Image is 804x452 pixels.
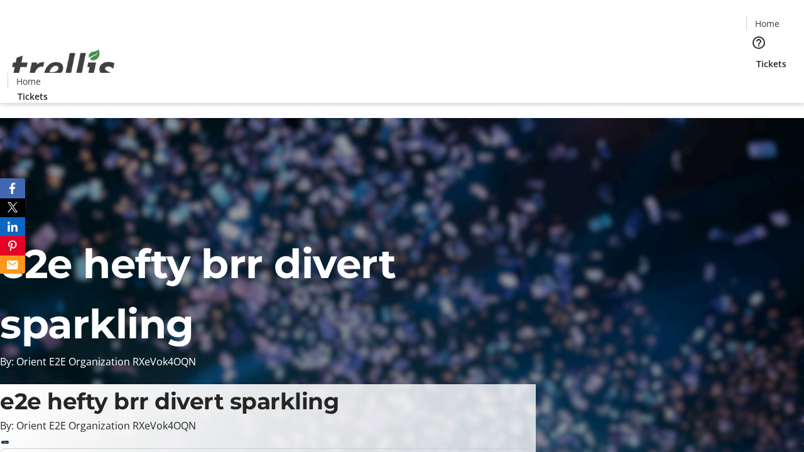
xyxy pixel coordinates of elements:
a: Home [747,17,787,30]
span: Tickets [756,57,786,70]
span: Home [755,17,780,30]
a: Tickets [8,90,58,103]
img: Orient E2E Organization RXeVok4OQN's Logo [8,36,119,99]
button: Help [746,30,771,55]
a: Home [8,75,48,88]
a: Tickets [746,57,796,70]
span: Tickets [18,90,48,103]
span: Home [16,75,41,88]
button: Cart [746,70,771,95]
